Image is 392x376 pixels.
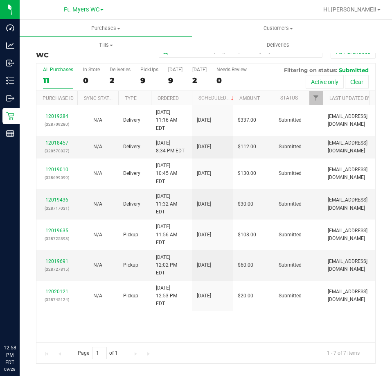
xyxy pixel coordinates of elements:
span: Page of 1 [71,347,125,360]
span: [DATE] [197,200,211,208]
span: $108.00 [238,231,256,239]
span: Filtering on status: [284,67,337,73]
a: Scheduled [198,95,236,101]
a: Ordered [158,95,179,101]
button: N/A [93,231,102,239]
h3: Purchase Fulfillment: [36,44,149,59]
inline-svg: Retail [6,112,14,120]
span: Purchases [20,25,192,32]
div: 2 [192,76,207,85]
a: 12018457 [45,140,68,146]
span: Not Applicable [93,170,102,176]
div: [DATE] [192,67,207,72]
a: 12019635 [45,228,68,233]
a: Filter [309,91,323,105]
button: N/A [93,200,102,208]
span: [DATE] [197,261,211,269]
inline-svg: Dashboard [6,24,14,32]
a: 12019284 [45,113,68,119]
div: 0 [83,76,100,85]
span: Delivery [123,170,140,177]
span: $30.00 [238,200,253,208]
button: Clear [345,75,369,89]
div: 0 [216,76,247,85]
span: [DATE] 12:53 PM EDT [156,284,187,308]
a: Tills [20,36,192,54]
span: $20.00 [238,292,253,300]
a: 12019010 [45,167,68,172]
span: [DATE] 11:16 AM EDT [156,109,187,132]
a: Amount [239,95,260,101]
a: Customers [192,20,364,37]
span: Not Applicable [93,232,102,238]
span: Submitted [279,170,302,177]
a: Type [125,95,137,101]
p: 12:58 PM EDT [4,344,16,366]
div: Deliveries [110,67,131,72]
span: [DATE] [197,292,211,300]
span: Customers [192,25,364,32]
button: N/A [93,292,102,300]
inline-svg: Reports [6,129,14,138]
a: 12020121 [45,289,68,294]
span: [DATE] 11:32 AM EDT [156,193,187,216]
span: Not Applicable [93,117,102,123]
span: [DATE] 10:45 AM EDT [156,162,187,186]
span: Submitted [279,200,302,208]
span: Not Applicable [93,144,102,149]
inline-svg: Analytics [6,41,14,50]
span: [DATE] [197,143,211,151]
a: Sync Status [84,95,115,101]
span: Pickup [123,261,138,269]
a: Status [280,95,298,101]
div: Needs Review [216,67,247,72]
span: Submitted [279,231,302,239]
p: (328717031) [41,204,72,212]
div: 9 [168,76,182,85]
span: [DATE] [197,170,211,177]
span: Submitted [279,143,302,151]
button: Active only [306,75,344,89]
a: 12019691 [45,258,68,264]
inline-svg: Inventory [6,77,14,85]
button: N/A [93,261,102,269]
span: $60.00 [238,261,253,269]
p: (328727815) [41,265,72,273]
span: Submitted [279,292,302,300]
span: Not Applicable [93,262,102,268]
div: All Purchases [43,67,73,72]
span: [DATE] 12:02 PM EDT [156,254,187,277]
iframe: Resource center [8,310,33,335]
span: Submitted [279,116,302,124]
p: (328709280) [41,120,72,128]
span: [DATE] [197,231,211,239]
button: N/A [93,170,102,177]
span: Deliveries [256,41,300,49]
span: Ft. Myers WC [64,6,99,13]
span: [DATE] [197,116,211,124]
span: Submitted [339,67,369,73]
a: Deliveries [192,36,364,54]
span: Pickup [123,231,138,239]
div: 9 [140,76,158,85]
p: (328699599) [41,174,72,181]
div: 2 [110,76,131,85]
span: Delivery [123,116,140,124]
div: PickUps [140,67,158,72]
span: Hi, [PERSON_NAME]! [323,6,376,13]
input: 1 [92,347,107,360]
div: 11 [43,76,73,85]
span: $337.00 [238,116,256,124]
span: Tills [20,41,191,49]
p: 09/28 [4,366,16,372]
span: [DATE] 8:34 PM EDT [156,139,185,155]
a: Last Updated By [329,95,371,101]
span: $112.00 [238,143,256,151]
span: [DATE] 11:56 AM EDT [156,223,187,247]
inline-svg: Inbound [6,59,14,67]
button: N/A [93,143,102,151]
span: Delivery [123,143,140,151]
a: 12019436 [45,197,68,203]
p: (328725393) [41,235,72,242]
a: Purchases [20,20,192,37]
